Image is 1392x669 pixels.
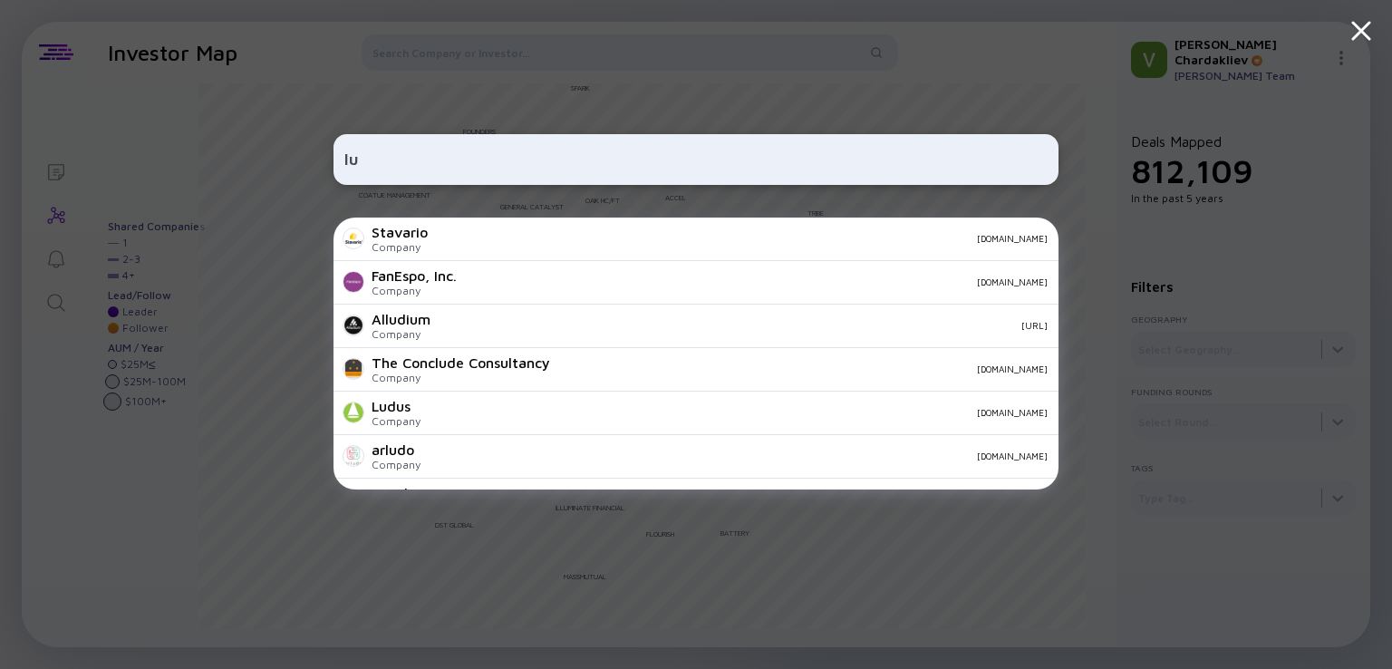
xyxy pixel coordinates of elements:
input: Search Company or Investor... [344,143,1048,176]
div: Company [372,371,550,384]
div: [URL] [445,320,1048,331]
div: [DOMAIN_NAME] [565,364,1048,374]
div: The Conclude Consultancy [372,354,550,371]
div: Company [372,284,457,297]
div: arludo [372,441,420,458]
div: Simpli [372,485,420,501]
div: Company [372,327,430,341]
div: [DOMAIN_NAME] [435,451,1048,461]
div: [DOMAIN_NAME] [435,407,1048,418]
div: Alludium [372,311,430,327]
div: Ludus [372,398,420,414]
div: Company [372,240,428,254]
div: Company [372,458,420,471]
div: [DOMAIN_NAME] [442,233,1048,244]
div: FanEspo, Inc. [372,267,457,284]
div: Stavario [372,224,428,240]
div: Company [372,414,420,428]
div: [DOMAIN_NAME] [471,276,1048,287]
